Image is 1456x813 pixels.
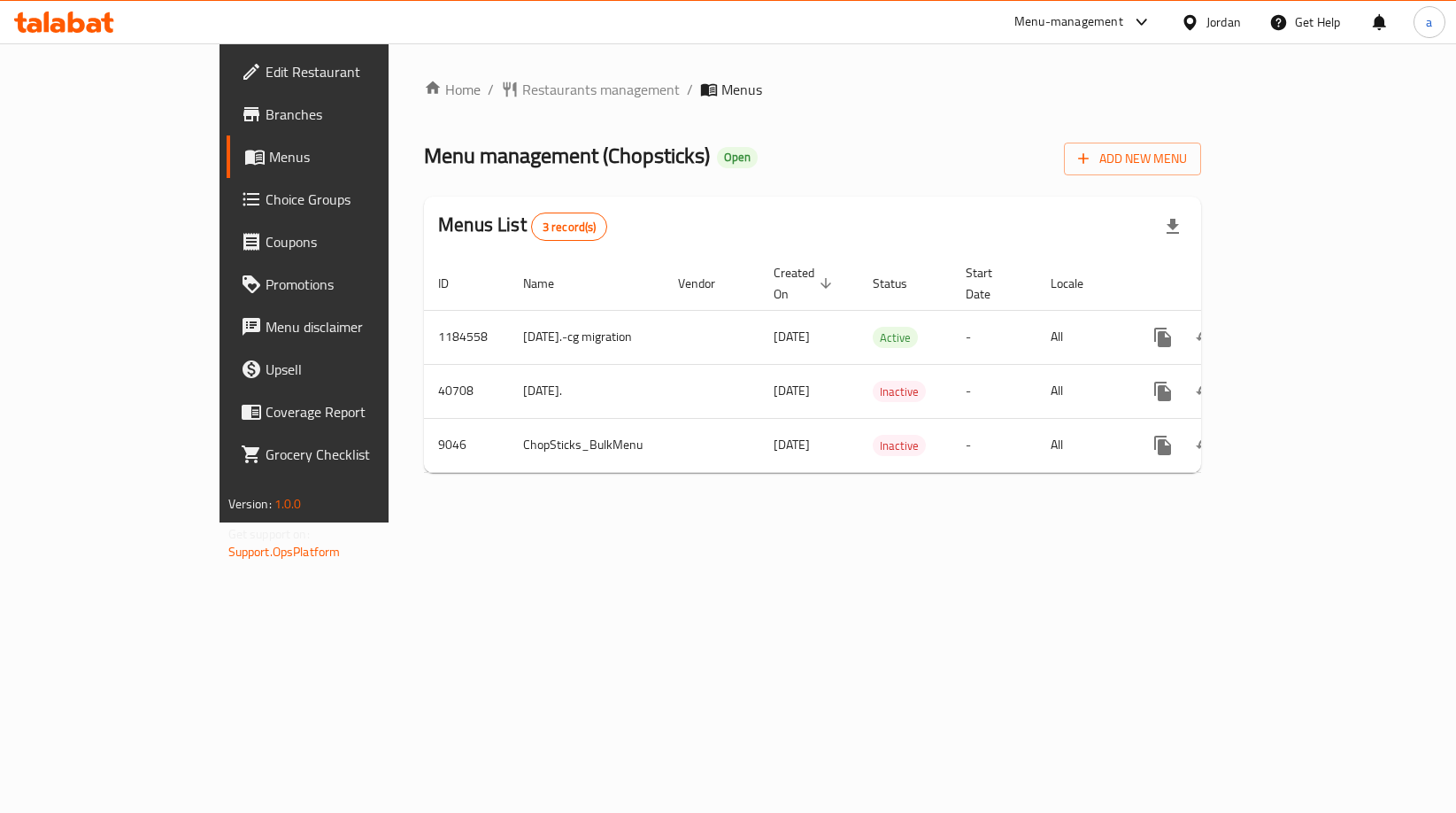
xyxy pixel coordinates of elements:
button: more [1142,316,1184,359]
span: Created On [774,262,837,305]
td: 9046 [424,418,509,472]
div: Jordan [1206,12,1241,32]
td: All [1036,418,1128,472]
div: Total records count [531,213,608,241]
a: Grocery Checklist [227,433,463,476]
button: Change Status [1184,316,1227,359]
span: Inactive [873,382,926,402]
span: Version: [228,492,272,515]
nav: breadcrumb [424,79,1201,100]
span: Open [717,150,758,165]
a: Coupons [227,221,463,263]
th: Actions [1128,257,1326,311]
span: Name [523,273,577,294]
td: ChopSticks_BulkMenu [509,418,664,472]
td: All [1036,364,1128,418]
span: Active [873,328,918,348]
td: [DATE].-cg migration [509,310,664,364]
span: Menu management ( Chopsticks ) [424,135,710,175]
a: Restaurants management [501,79,680,100]
li: / [687,79,693,100]
li: / [488,79,494,100]
span: Edit Restaurant [266,61,449,82]
span: [DATE] [774,379,810,402]
span: Grocery Checklist [266,444,449,465]
span: Restaurants management [522,79,680,100]
span: Inactive [873,436,926,456]
a: Choice Groups [227,178,463,221]
span: Add New Menu [1078,148,1187,170]
span: [DATE] [774,325,810,348]
div: Export file [1152,205,1194,248]
div: Inactive [873,435,926,456]
td: - [951,364,1036,418]
span: [DATE] [774,433,810,456]
h2: Menus List [438,212,607,241]
a: Menus [227,135,463,178]
a: Support.OpsPlatform [228,540,341,563]
button: more [1142,370,1184,413]
span: ID [438,273,472,294]
button: Change Status [1184,370,1227,413]
div: Inactive [873,381,926,402]
td: All [1036,310,1128,364]
span: 1.0.0 [274,492,302,515]
span: 3 record(s) [532,219,607,236]
span: Promotions [266,274,449,295]
a: Branches [227,93,463,135]
a: Menu disclaimer [227,306,463,348]
table: enhanced table [424,257,1326,473]
span: Menus [269,146,449,167]
span: Upsell [266,359,449,380]
a: Upsell [227,348,463,391]
span: Branches [266,104,449,125]
a: Coverage Report [227,391,463,433]
td: - [951,418,1036,472]
span: Menus [721,79,762,100]
button: more [1142,424,1184,467]
td: 40708 [424,364,509,418]
button: Add New Menu [1064,143,1201,175]
span: Menu disclaimer [266,316,449,337]
td: - [951,310,1036,364]
td: 1184558 [424,310,509,364]
a: Edit Restaurant [227,50,463,93]
button: Change Status [1184,424,1227,467]
td: [DATE]. [509,364,664,418]
span: Vendor [678,273,738,294]
span: Status [873,273,930,294]
span: Coverage Report [266,401,449,422]
span: a [1426,12,1432,32]
a: Promotions [227,263,463,306]
div: Menu-management [1014,12,1123,33]
span: Get support on: [228,523,310,546]
span: Coupons [266,231,449,252]
span: Locale [1051,273,1106,294]
span: Choice Groups [266,189,449,210]
span: Start Date [966,262,1015,305]
div: Open [717,147,758,168]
